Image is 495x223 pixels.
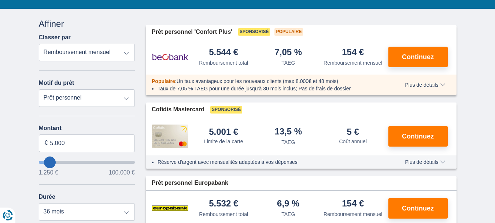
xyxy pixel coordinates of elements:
[281,59,295,66] div: TAEG
[347,127,359,136] div: 5 €
[146,78,389,85] div: :
[45,139,48,147] span: €
[152,125,188,148] img: pret personnel Cofidis CC
[39,194,55,200] label: Durée
[388,198,448,219] button: Continuez
[39,18,135,30] div: Affiner
[274,127,302,137] div: 13,5 %
[152,105,204,114] span: Cofidis Mastercard
[152,179,228,187] span: Prêt personnel Europabank
[281,139,295,146] div: TAEG
[152,48,188,66] img: pret personnel Beobank
[199,59,248,66] div: Remboursement total
[158,158,384,166] li: Réserve d'argent avec mensualités adaptées à vos dépenses
[274,28,303,36] span: Populaire
[342,48,364,58] div: 154 €
[339,138,367,145] div: Coût annuel
[158,85,384,92] li: Taux de 7,05 % TAEG pour une durée jusqu’à 30 mois inclus; Pas de frais de dossier
[399,159,450,165] button: Plus de détails
[152,78,175,84] span: Populaire
[39,125,135,132] label: Montant
[281,211,295,218] div: TAEG
[152,199,188,217] img: pret personnel Europabank
[402,133,434,140] span: Continuez
[388,126,448,147] button: Continuez
[399,82,450,88] button: Plus de détails
[39,170,58,176] span: 1.250 €
[199,211,248,218] div: Remboursement total
[204,138,243,145] div: Limite de la carte
[209,127,238,136] div: 5.001 €
[402,54,434,60] span: Continuez
[39,34,71,41] label: Classer par
[274,48,302,58] div: 7,05 %
[39,161,135,164] input: wantToBorrow
[210,106,242,114] span: Sponsorisé
[388,47,448,67] button: Continuez
[39,80,74,86] label: Motif du prêt
[152,28,232,36] span: Prêt personnel 'Confort Plus'
[405,159,445,165] span: Plus de détails
[238,28,270,36] span: Sponsorisé
[405,82,445,87] span: Plus de détails
[324,211,382,218] div: Remboursement mensuel
[177,78,338,84] span: Un taux avantageux pour les nouveaux clients (max 8.000€ et 48 mois)
[342,199,364,209] div: 154 €
[109,170,135,176] span: 100.000 €
[324,59,382,66] div: Remboursement mensuel
[209,199,238,209] div: 5.532 €
[402,205,434,212] span: Continuez
[277,199,299,209] div: 6,9 %
[209,48,238,58] div: 5.544 €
